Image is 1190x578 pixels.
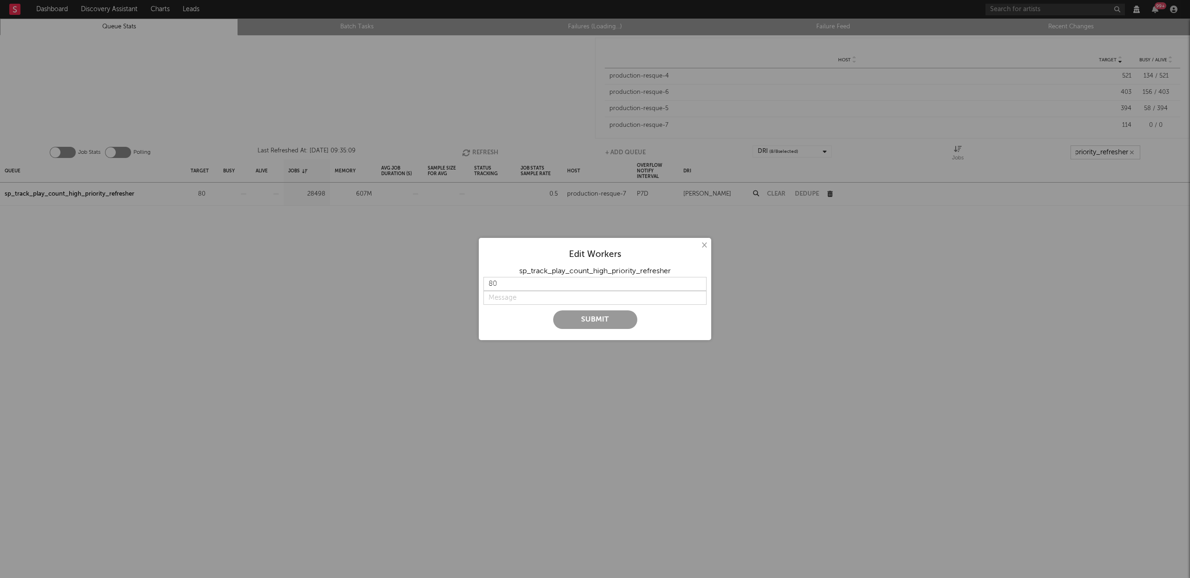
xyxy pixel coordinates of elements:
[483,277,707,291] input: Target
[699,240,709,250] button: ×
[483,266,707,277] div: sp_track_play_count_high_priority_refresher
[483,249,707,260] div: Edit Workers
[483,291,707,305] input: Message
[553,310,637,329] button: Submit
